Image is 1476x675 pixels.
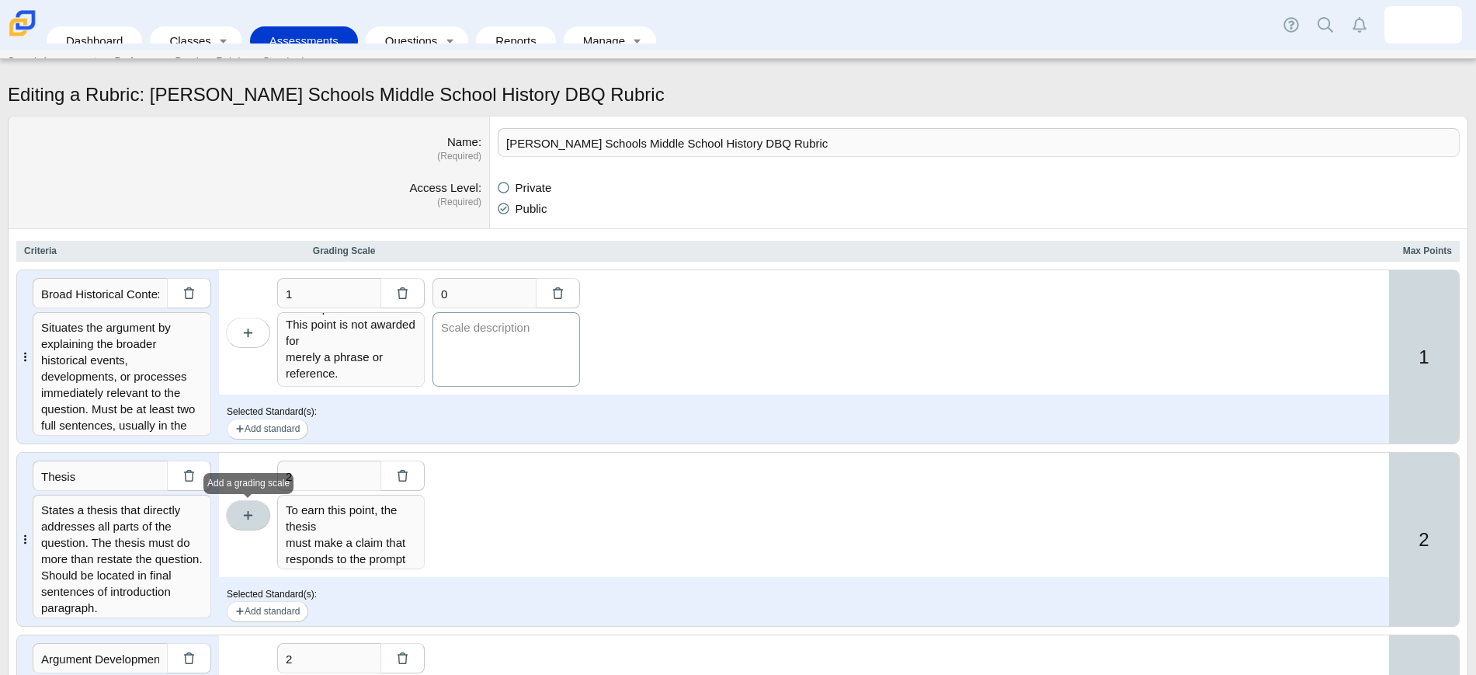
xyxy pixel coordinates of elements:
a: Performance Bands [108,50,210,73]
button: Add standard [227,601,308,622]
span: Private [516,181,552,194]
img: ryan.miller.3kvJtI [1411,12,1436,37]
a: Toggle expanded [213,26,234,55]
a: Assessments [258,26,350,55]
input: Criteria name [33,643,167,673]
a: Questions [373,26,439,55]
dfn: (Required) [16,150,481,163]
a: Search Assessments [2,50,108,73]
a: ryan.miller.3kvJtI [1384,6,1462,43]
a: Alerts [1342,8,1377,42]
input: Point value [277,278,380,308]
input: Criteria name [33,461,167,491]
dfn: (Required) [16,196,481,209]
button: Add standard [227,419,308,440]
a: Standards [256,50,314,73]
span: Public [516,202,547,215]
img: Carmen School of Science & Technology [6,7,39,40]
span: 1 [1419,344,1429,371]
div: Add a grading scale [203,473,293,494]
input: Point value [432,278,536,308]
small: Selected Standard(s): [227,589,317,600]
small: Selected Standard(s): [227,406,317,417]
th: Criteria [16,241,305,262]
label: Access Level [410,181,482,194]
a: Toggle expanded [627,26,648,55]
a: Dashboard [54,26,134,55]
th: Max Points [1315,241,1460,262]
h1: Editing a Rubric: [PERSON_NAME] Schools Middle School History DBQ Rubric [8,82,665,108]
input: Point value [277,461,380,491]
input: Criteria name [33,278,167,308]
a: Manage [571,26,627,55]
a: Reports [484,26,548,55]
a: Toggle expanded [439,26,460,55]
label: Name [447,135,481,148]
a: Rubrics [210,50,256,73]
a: Carmen School of Science & Technology [6,29,39,42]
span: 2 [1419,527,1429,553]
a: Classes [158,26,212,55]
th: Grading Scale [305,241,1315,262]
input: Point value [277,643,380,673]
